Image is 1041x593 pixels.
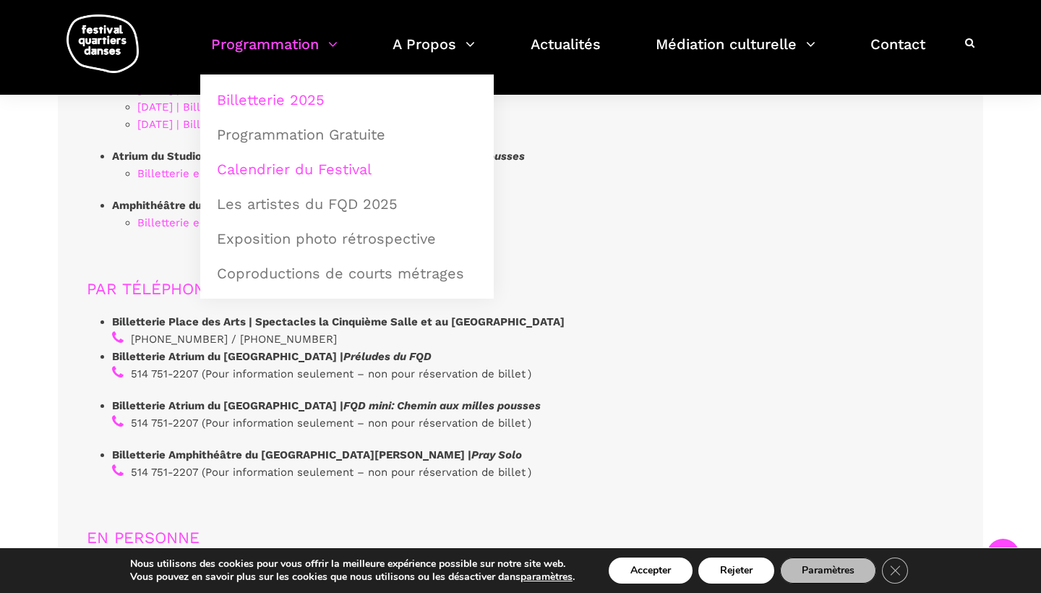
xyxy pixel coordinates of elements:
[112,446,565,481] li: 514 751-2207 (Pour information seulement – non pour réservation de billet )
[208,187,486,221] a: Les artistes du FQD 2025
[520,571,573,584] button: paramètres
[137,118,312,131] a: [DATE] | Billetterie en ligne Zeffy
[393,32,475,74] a: A Propos
[87,280,215,298] span: PAR TÉLÉPHONE
[112,350,432,363] strong: Billetterie Atrium du [GEOGRAPHIC_DATA] |
[112,199,466,212] strong: Amphithéâtre du [GEOGRAPHIC_DATA][PERSON_NAME] |
[137,101,312,114] a: [DATE] | Billetterie en ligne Zeffy
[87,529,200,547] span: EN PERSONNE
[137,167,266,180] a: Billetterie en ligne Zeffy
[208,222,486,255] a: Exposition photo rétrospective
[208,153,486,186] a: Calendrier du Festival
[656,32,815,74] a: Médiation culturelle
[130,558,575,571] p: Nous utilisons des cookies pour vous offrir la meilleure expérience possible sur notre site web.
[211,32,338,74] a: Programmation
[471,448,522,461] em: Pray Solo
[208,257,486,290] a: Coproductions de courts métrages
[112,150,525,163] strong: Atrium du Studio-[GEOGRAPHIC_DATA] |
[531,32,601,74] a: Actualités
[130,571,575,584] p: Vous pouvez en savoir plus sur les cookies que nous utilisons ou les désactiver dans .
[137,216,266,229] a: Billetterie en ligne Zeffy
[780,558,876,584] button: Paramètres
[609,558,693,584] button: Accepter
[112,448,522,461] strong: Billetterie Amphithéâtre du [GEOGRAPHIC_DATA][PERSON_NAME] |
[343,399,541,412] em: FQD mini: Chemin aux milles pousses
[208,118,486,151] a: Programmation Gratuite
[882,558,908,584] button: Close GDPR Cookie Banner
[698,558,774,584] button: Rejeter
[208,83,486,116] a: Billetterie 2025
[112,399,541,412] strong: Billetterie Atrium du [GEOGRAPHIC_DATA] |
[343,350,432,363] em: Préludes du FQD
[67,14,139,73] img: logo-fqd-med
[112,315,565,328] strong: Billetterie Place des Arts | Spectacles la Cinquième Salle et au [GEOGRAPHIC_DATA]
[112,313,565,348] li: [PHONE_NUMBER] / [PHONE_NUMBER]
[112,397,565,432] li: 514 751-2207 (Pour information seulement – non pour réservation de billet )
[870,32,925,74] a: Contact
[112,348,565,383] li: 514 751-2207 (Pour information seulement – non pour réservation de billet )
